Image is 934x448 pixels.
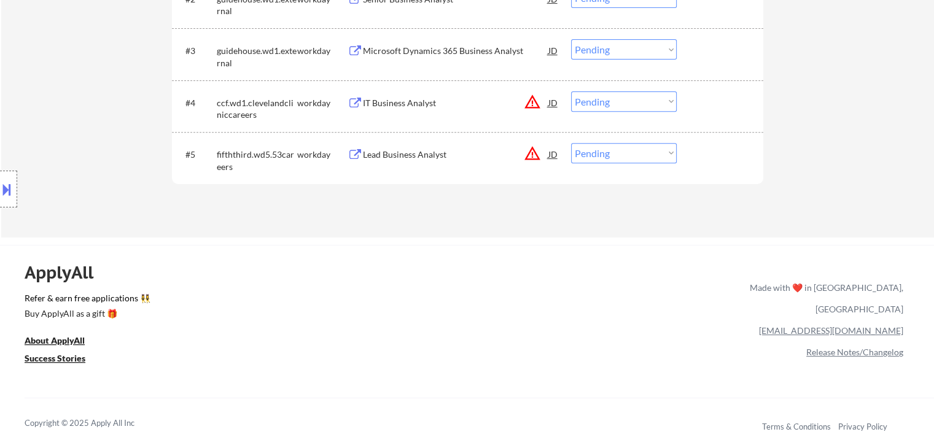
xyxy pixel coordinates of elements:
[25,294,493,307] a: Refer & earn free applications 👯‍♀️
[297,45,348,57] div: workday
[25,353,85,363] u: Success Stories
[838,422,887,431] a: Privacy Policy
[806,347,903,357] a: Release Notes/Changelog
[297,97,348,109] div: workday
[185,45,207,57] div: #3
[297,149,348,161] div: workday
[363,45,548,57] div: Microsoft Dynamics 365 Business Analyst
[25,309,147,318] div: Buy ApplyAll as a gift 🎁
[217,149,297,172] div: fifththird.wd5.53careers
[25,335,85,346] u: About ApplyAll
[25,307,147,322] a: Buy ApplyAll as a gift 🎁
[25,352,102,367] a: Success Stories
[217,97,297,121] div: ccf.wd1.clevelandcliniccareers
[25,334,102,349] a: About ApplyAll
[759,325,903,336] a: [EMAIL_ADDRESS][DOMAIN_NAME]
[547,143,559,165] div: JD
[547,39,559,61] div: JD
[363,149,548,161] div: Lead Business Analyst
[762,422,831,431] a: Terms & Conditions
[524,145,541,162] button: warning_amber
[745,277,903,320] div: Made with ❤️ in [GEOGRAPHIC_DATA], [GEOGRAPHIC_DATA]
[524,93,541,110] button: warning_amber
[217,45,297,69] div: guidehouse.wd1.external
[25,417,166,430] div: Copyright © 2025 Apply All Inc
[363,97,548,109] div: IT Business Analyst
[547,91,559,114] div: JD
